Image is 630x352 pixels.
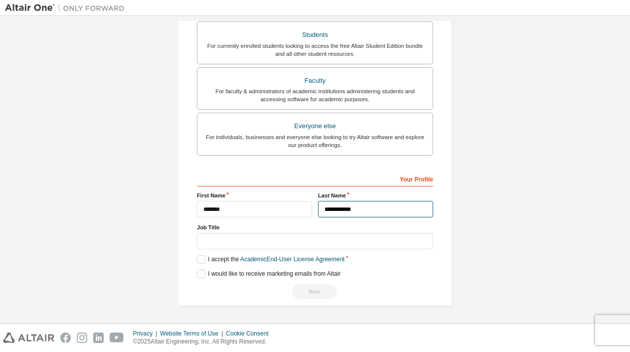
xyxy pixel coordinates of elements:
[203,28,427,42] div: Students
[226,330,274,338] div: Cookie Consent
[240,256,344,263] a: Academic End-User License Agreement
[203,42,427,58] div: For currently enrolled students looking to access the free Altair Student Edition bundle and all ...
[133,330,160,338] div: Privacy
[197,223,433,231] label: Job Title
[203,74,427,88] div: Faculty
[197,171,433,186] div: Your Profile
[5,3,130,13] img: Altair One
[133,338,275,346] p: © 2025 Altair Engineering, Inc. All Rights Reserved.
[197,191,312,199] label: First Name
[197,284,433,299] div: Read and acccept EULA to continue
[203,87,427,103] div: For faculty & administrators of academic institutions administering students and accessing softwa...
[3,333,54,343] img: altair_logo.svg
[60,333,71,343] img: facebook.svg
[93,333,104,343] img: linkedin.svg
[160,330,226,338] div: Website Terms of Use
[203,119,427,133] div: Everyone else
[197,270,340,278] label: I would like to receive marketing emails from Altair
[110,333,124,343] img: youtube.svg
[77,333,87,343] img: instagram.svg
[318,191,433,199] label: Last Name
[203,133,427,149] div: For individuals, businesses and everyone else looking to try Altair software and explore our prod...
[197,255,344,264] label: I accept the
